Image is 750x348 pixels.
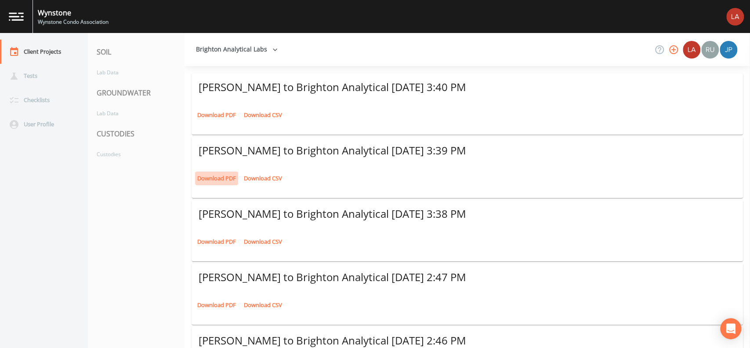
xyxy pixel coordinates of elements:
[701,41,719,59] img: a5c06d64ce99e847b6841ccd0307af82
[88,40,185,64] div: SOIL
[242,172,284,185] a: Download CSV
[38,18,109,26] div: Wynstone Condo Association
[9,12,24,21] img: logo
[88,81,185,105] div: GROUNDWATER
[242,108,284,122] a: Download CSV
[88,105,176,121] a: Lab Data
[199,80,736,94] div: [PERSON_NAME] to Brighton Analytical [DATE] 3:40 PM
[195,235,238,249] a: Download PDF
[726,8,744,26] img: bd2ccfa184a129701e0c260bc3a09f9b
[720,318,741,339] div: Open Intercom Messenger
[701,41,719,59] div: Russell Schindler
[682,41,701,59] div: Brighton Analytical
[199,333,736,348] div: [PERSON_NAME] to Brighton Analytical [DATE] 2:46 PM
[719,41,738,59] div: Joshua gere Paul
[720,41,737,59] img: 41241ef155101aa6d92a04480b0d0000
[683,41,700,59] img: bd2ccfa184a129701e0c260bc3a09f9b
[195,108,238,122] a: Download PDF
[38,7,109,18] div: Wynstone
[88,64,176,81] a: Lab Data
[199,207,736,221] div: [PERSON_NAME] to Brighton Analytical [DATE] 3:38 PM
[199,143,736,158] div: [PERSON_NAME] to Brighton Analytical [DATE] 3:39 PM
[88,121,185,146] div: CUSTODIES
[242,298,284,312] a: Download CSV
[192,41,281,58] button: Brighton Analytical Labs
[242,235,284,249] a: Download CSV
[88,146,176,162] a: Custodies
[195,298,238,312] a: Download PDF
[195,172,238,185] a: Download PDF
[199,270,736,284] div: [PERSON_NAME] to Brighton Analytical [DATE] 2:47 PM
